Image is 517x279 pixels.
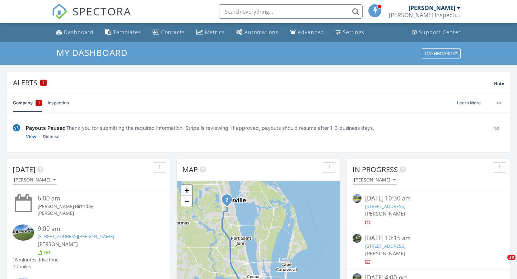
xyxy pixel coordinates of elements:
div: [DATE] 10:30 am [365,194,492,203]
a: Settings [333,26,367,39]
span: Map [182,165,198,174]
div: [DATE] 10:15 am [365,234,492,243]
button: [PERSON_NAME] [13,175,57,185]
button: Dashboards [422,48,461,58]
a: Automations (Basic) [233,26,281,39]
div: [PERSON_NAME] [14,178,56,183]
span: [PERSON_NAME] [38,241,78,247]
div: Metrics [205,29,225,36]
div: Lucas Inspection Services [389,11,461,19]
span: 1 [38,99,40,107]
a: Dismiss [43,133,60,140]
img: under-review-2fe708636b114a7f4b8d.svg [13,124,20,132]
div: 9:00 am [38,224,152,233]
div: 18 minutes drive time [13,256,59,263]
a: Zoom out [181,196,192,207]
button: [PERSON_NAME] [353,175,397,185]
div: [PERSON_NAME] [38,210,152,217]
div: [PERSON_NAME] [354,178,396,183]
span: [PERSON_NAME] [365,210,405,217]
a: Templates [102,26,144,39]
img: streetview [353,194,362,203]
a: [STREET_ADDRESS] [365,203,405,209]
iframe: Intercom live chat [493,255,510,272]
span: In Progress [353,165,398,174]
a: Advanced [287,26,327,39]
a: Company [13,94,42,112]
div: 4d [488,124,504,140]
div: Alerts [13,78,494,88]
a: Zoom in [181,185,192,196]
a: Dashboard [53,26,97,39]
div: [PERSON_NAME] [409,4,455,11]
span: SPECTORA [73,4,131,19]
i: 2 [225,198,228,203]
a: [STREET_ADDRESS][PERSON_NAME] [38,233,114,240]
div: Contacts [161,29,185,36]
a: [DATE] 10:30 am [STREET_ADDRESS] [PERSON_NAME] [353,194,504,226]
a: Inspection [48,94,69,112]
a: Learn More [457,99,485,107]
a: [STREET_ADDRESS] [365,243,405,249]
a: Contacts [150,26,188,39]
span: Hide [494,80,504,86]
img: streetview [353,234,362,243]
div: Templates [113,29,141,36]
img: The Best Home Inspection Software - Spectora [52,4,67,19]
span: [PERSON_NAME] [365,250,405,257]
div: Support Center [419,29,461,36]
div: Advanced [298,29,324,36]
a: View [26,133,36,140]
div: 2565 Ravenswood Dr, Titusville, FL 32780 [227,199,231,204]
div: Thank you for submitting the required information. Stripe is reviewing. If approved, payouts shou... [26,124,482,132]
div: Dashboard [64,29,94,36]
input: Search everything... [219,4,363,19]
div: Settings [343,29,364,36]
span: 10 [507,255,516,260]
span: 1 [43,80,45,85]
img: ellipsis-632cfdd7c38ec3a7d453.svg [497,102,502,104]
a: Support Center [409,26,464,39]
a: Metrics [194,26,228,39]
div: Automations [244,29,279,36]
img: 9570649%2Fcover_photos%2Froi3vw7NVF8yenuogA38%2Fsmall.jpg [13,224,34,241]
span: My Dashboard [56,47,127,58]
div: 7.7 miles [13,263,59,270]
div: [PERSON_NAME] Birthday [38,203,152,210]
div: Dashboards [425,51,457,56]
div: 6:00 am [38,194,152,203]
a: [DATE] 10:15 am [STREET_ADDRESS] [PERSON_NAME] [353,234,504,266]
a: SPECTORA [52,10,131,25]
span: [DATE] [13,165,36,174]
a: 9:00 am [STREET_ADDRESS][PERSON_NAME] [PERSON_NAME] 18 minutes drive time 7.7 miles [13,224,164,270]
span: Payouts Paused [26,125,66,131]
